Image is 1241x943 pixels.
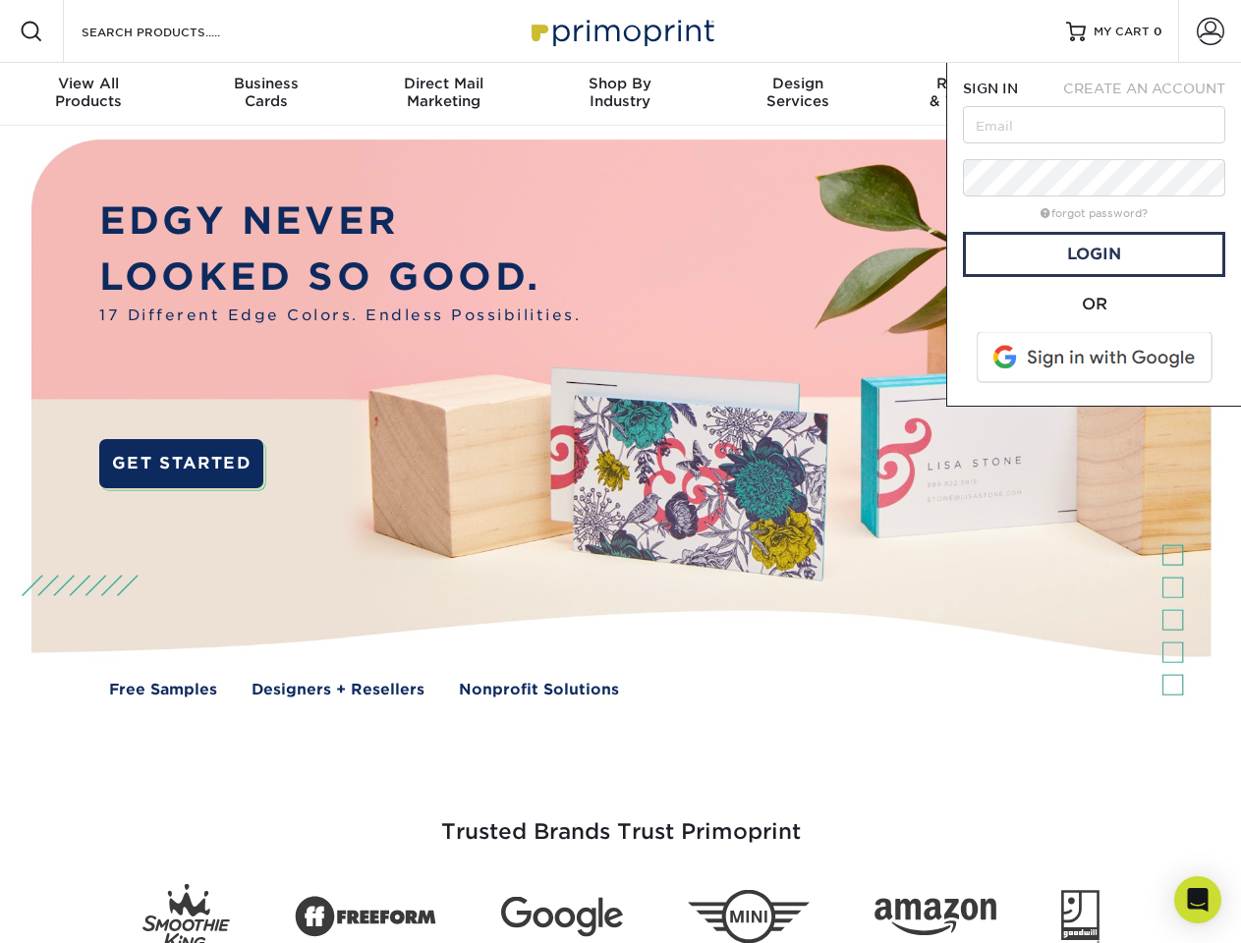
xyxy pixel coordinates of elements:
span: CREATE AN ACCOUNT [1063,81,1225,96]
div: Services [709,75,886,110]
a: Designers + Resellers [252,679,424,701]
h3: Trusted Brands Trust Primoprint [46,772,1196,868]
a: GET STARTED [99,439,263,488]
div: Marketing [355,75,532,110]
img: Google [501,897,623,937]
iframe: Google Customer Reviews [5,883,167,936]
span: 17 Different Edge Colors. Endless Possibilities. [99,305,581,327]
span: Design [709,75,886,92]
div: Industry [532,75,708,110]
span: MY CART [1094,24,1150,40]
span: Business [177,75,354,92]
a: Shop ByIndustry [532,63,708,126]
span: Direct Mail [355,75,532,92]
a: Free Samples [109,679,217,701]
img: Amazon [874,899,996,936]
a: Login [963,232,1225,277]
span: Resources [886,75,1063,92]
div: Open Intercom Messenger [1174,876,1221,923]
a: DesignServices [709,63,886,126]
p: LOOKED SO GOOD. [99,250,581,305]
img: Goodwill [1061,890,1100,943]
input: SEARCH PRODUCTS..... [80,20,271,43]
div: Cards [177,75,354,110]
img: Primoprint [523,10,719,52]
p: EDGY NEVER [99,194,581,250]
div: & Templates [886,75,1063,110]
input: Email [963,106,1225,143]
a: BusinessCards [177,63,354,126]
span: Shop By [532,75,708,92]
div: OR [963,293,1225,316]
a: Direct MailMarketing [355,63,532,126]
a: forgot password? [1041,207,1148,220]
a: Nonprofit Solutions [459,679,619,701]
span: 0 [1154,25,1162,38]
a: Resources& Templates [886,63,1063,126]
span: SIGN IN [963,81,1018,96]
